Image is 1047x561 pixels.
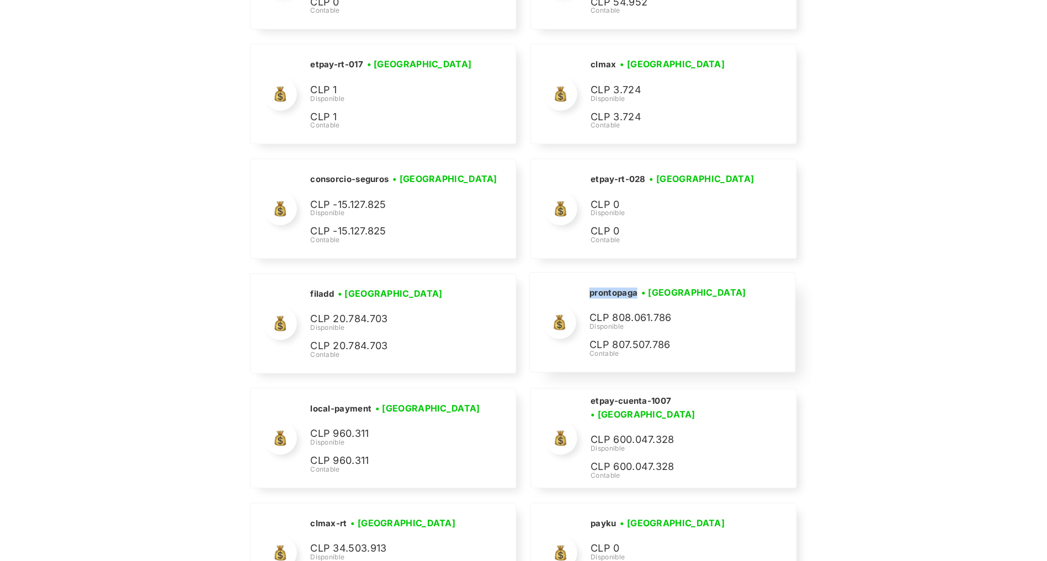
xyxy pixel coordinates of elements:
div: Contable [591,120,756,130]
h3: • [GEOGRAPHIC_DATA] [650,172,754,185]
p: CLP 34.503.913 [310,541,476,557]
div: Contable [310,6,476,15]
p: CLP 0 [591,541,756,557]
h3: • [GEOGRAPHIC_DATA] [375,402,480,415]
div: Contable [591,6,778,15]
p: CLP 3.724 [591,109,756,125]
div: Contable [591,471,783,480]
div: Disponible [589,322,755,332]
p: CLP 20.784.703 [310,311,476,327]
div: Disponible [310,437,484,447]
p: CLP 1 [310,109,476,125]
div: Contable [589,349,755,359]
h3: • [GEOGRAPHIC_DATA] [392,172,497,185]
p: CLP 960.311 [310,453,476,469]
p: CLP 0 [591,197,756,213]
h2: consorcio-seguros [310,174,389,185]
p: CLP 600.047.328 [591,432,756,448]
p: CLP 3.724 [591,82,756,98]
p: CLP 1 [310,82,476,98]
div: Disponible [310,323,476,333]
div: Contable [310,235,501,245]
h2: etpay-cuenta-1007 [591,396,671,407]
h3: • [GEOGRAPHIC_DATA] [620,57,725,71]
p: CLP 960.311 [310,426,476,442]
h3: • [GEOGRAPHIC_DATA] [591,408,695,421]
div: Contable [310,464,484,474]
p: CLP 600.047.328 [591,459,756,475]
h3: • [GEOGRAPHIC_DATA] [641,286,746,299]
div: Contable [310,120,476,130]
p: CLP -15.127.825 [310,197,476,213]
h2: payku [591,518,616,529]
h2: clmax [591,59,616,70]
h3: • [GEOGRAPHIC_DATA] [351,516,456,530]
h2: local-payment [310,403,371,414]
div: Disponible [591,94,756,104]
h2: etpay-rt-017 [310,59,363,70]
div: Disponible [591,444,783,453]
div: Disponible [310,94,476,104]
h3: • [GEOGRAPHIC_DATA] [620,516,725,530]
div: Disponible [310,208,501,218]
div: Contable [591,235,758,245]
h2: clmax-rt [310,518,347,529]
h2: filadd [310,288,334,300]
h2: etpay-rt-028 [591,174,646,185]
h3: • [GEOGRAPHIC_DATA] [367,57,472,71]
div: Disponible [591,208,758,218]
p: CLP 808.061.786 [589,310,755,326]
p: CLP 0 [591,223,756,239]
h3: • [GEOGRAPHIC_DATA] [338,287,443,300]
p: CLP 807.507.786 [589,337,755,353]
p: CLP -15.127.825 [310,223,476,239]
h2: prontopaga [589,287,637,298]
div: Contable [310,350,476,360]
p: CLP 20.784.703 [310,338,476,354]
